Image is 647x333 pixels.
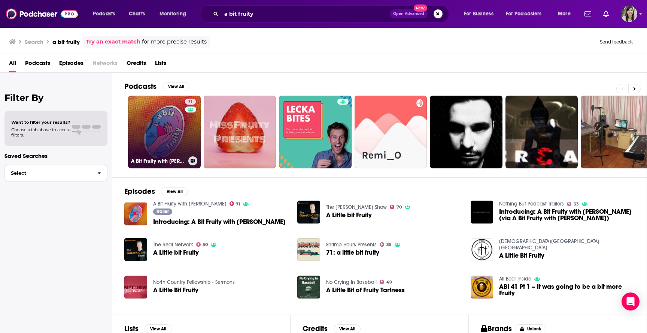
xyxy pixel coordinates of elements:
span: Monitoring [160,9,186,19]
span: Introducing: A Bit Fruity with [PERSON_NAME] [153,219,286,225]
img: A Little Bit of Fruity Tartness [297,276,320,298]
span: Networks [92,57,118,72]
span: 71 [236,202,240,206]
span: 50 [203,243,208,246]
span: Want to filter your results? [11,120,70,125]
img: Introducing: A Bit Fruity with Matt Bernstein (via A Bit Fruity with Matt Bernstein) [471,201,493,223]
a: 35 [380,242,392,247]
span: For Business [464,9,493,19]
button: open menu [154,8,196,20]
button: open menu [88,8,125,20]
input: Search podcasts, credits, & more... [221,8,390,20]
a: Introducing: A Bit Fruity with Matt Bernstein (via A Bit Fruity with Matt Bernstein) [499,208,635,221]
span: For Podcasters [506,9,542,19]
span: 71 [188,98,193,106]
span: 33 [574,202,579,206]
a: A Bit Fruity with Matt Bernstein [153,201,227,207]
h3: a bit fruity [52,38,80,45]
a: 71A Bit Fruity with [PERSON_NAME] [128,96,201,168]
a: 71: a little bit fruity [326,249,379,256]
img: Introducing: A Bit Fruity with Matt Bernstein [124,202,147,225]
img: ABI 41 Pt 1 – It was going to be a bit more Fruity [471,276,493,298]
a: Podcasts [25,57,50,72]
a: EpisodesView All [124,187,188,196]
img: 71: a little bit fruity [297,238,320,261]
span: Podcasts [93,9,115,19]
button: open menu [459,8,503,20]
img: A Little Bit Fruity [124,276,147,298]
a: Introducing: A Bit Fruity with Matt Bernstein [153,219,286,225]
a: 49 [380,280,392,284]
a: No Crying In Baseball [326,279,377,285]
a: The Gareth Cliff Show [326,204,387,210]
a: North Country Fellowship - Sermons [153,279,235,285]
img: User Profile [621,6,637,22]
a: PodcastsView All [124,82,189,91]
span: 70 [397,205,402,209]
span: Introducing: A Bit Fruity with [PERSON_NAME] (via A Bit Fruity with [PERSON_NAME]) [499,208,635,221]
span: Choose a tab above to access filters. [11,127,70,138]
button: Open AdvancedNew [390,9,428,18]
a: A Little bit Fruity [153,249,199,256]
a: Episodes [59,57,83,72]
a: ABI 41 Pt 1 – It was going to be a bit more Fruity [499,283,635,296]
a: A Little Bit of Fruity Tartness [326,287,405,293]
h2: Episodes [124,187,155,196]
img: A Little bit Fruity [297,201,320,223]
span: Select [5,171,91,175]
a: Show notifications dropdown [581,7,594,20]
a: Shrimp Hours Presents [326,241,377,248]
button: Send feedback [598,39,635,45]
button: Select [4,165,107,181]
span: New [414,4,427,12]
span: Logged in as devinandrade [621,6,637,22]
a: 70 [390,205,402,209]
span: Charts [129,9,145,19]
a: All [9,57,16,72]
h3: Search [25,38,43,45]
img: Podchaser - Follow, Share and Rate Podcasts [6,7,78,21]
span: More [558,9,571,19]
a: Nothing But Podcast Trailers [499,201,564,207]
a: 33 [567,202,579,206]
a: All Beer Inside [499,276,531,282]
button: View All [162,82,189,91]
a: A Little bit Fruity [326,212,372,218]
span: A Little Bit Fruity [499,252,544,259]
img: A Little bit Fruity [124,238,147,261]
span: 35 [386,243,392,246]
div: Search podcasts, credits, & more... [208,5,456,22]
a: First Baptist Church Paola, KS [499,238,601,251]
a: Try an exact match [86,37,140,46]
a: A Little Bit Fruity [153,287,198,293]
span: Trailer [156,209,169,214]
span: Open Advanced [393,12,424,16]
span: Lists [155,57,166,72]
img: A Little Bit Fruity [471,238,493,261]
span: 49 [386,280,392,284]
p: Saved Searches [4,152,107,159]
h2: Filter By [4,92,107,103]
a: Credits [127,57,146,72]
a: Show notifications dropdown [600,7,612,20]
span: for more precise results [142,37,207,46]
button: Show profile menu [621,6,637,22]
div: Open Intercom Messenger [622,292,640,310]
h3: A Bit Fruity with [PERSON_NAME] [131,158,185,164]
